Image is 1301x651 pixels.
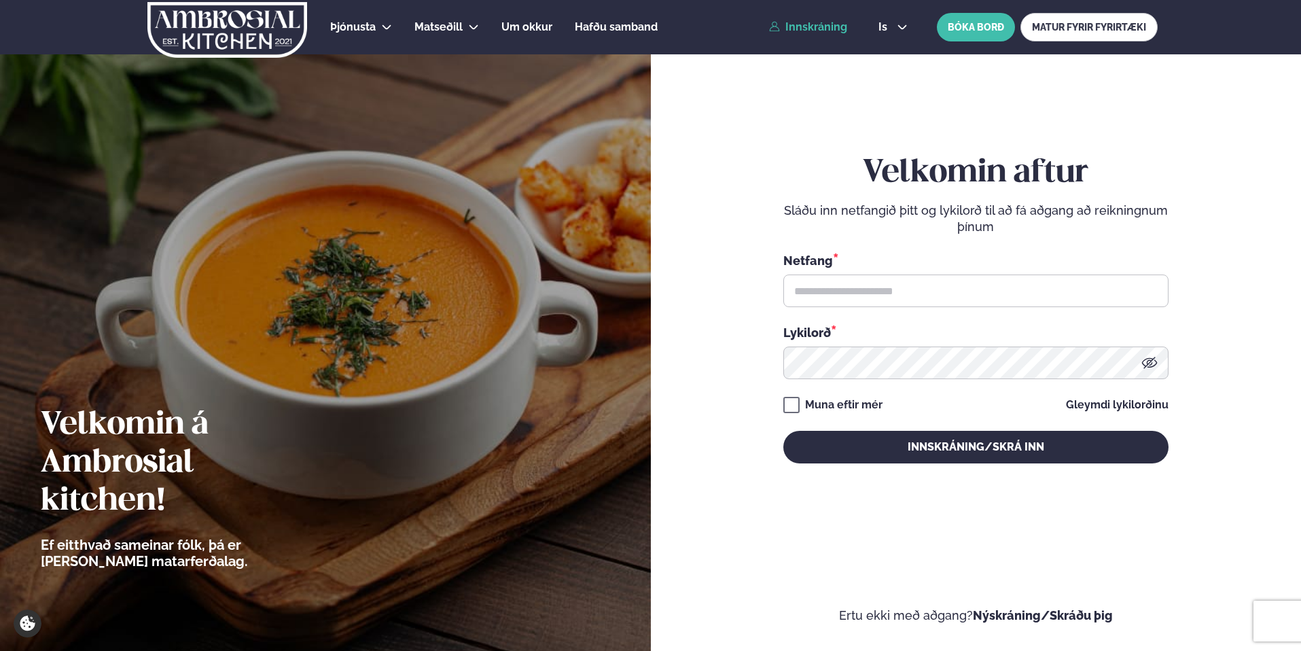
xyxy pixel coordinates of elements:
[868,22,919,33] button: is
[937,13,1015,41] button: BÓKA BORÐ
[501,19,552,35] a: Um okkur
[1066,400,1169,410] a: Gleymdi lykilorðinu
[330,19,376,35] a: Þjónusta
[783,323,1169,341] div: Lykilorð
[41,537,323,569] p: Ef eitthvað sameinar fólk, þá er [PERSON_NAME] matarferðalag.
[330,20,376,33] span: Þjónusta
[783,431,1169,463] button: Innskráning/Skrá inn
[1020,13,1158,41] a: MATUR FYRIR FYRIRTÆKI
[14,610,41,637] a: Cookie settings
[414,20,463,33] span: Matseðill
[783,203,1169,235] p: Sláðu inn netfangið þitt og lykilorð til að fá aðgang að reikningnum þínum
[973,608,1113,622] a: Nýskráning/Skráðu þig
[501,20,552,33] span: Um okkur
[783,154,1169,192] h2: Velkomin aftur
[769,21,847,33] a: Innskráning
[878,22,891,33] span: is
[783,251,1169,269] div: Netfang
[146,2,308,58] img: logo
[414,19,463,35] a: Matseðill
[575,19,658,35] a: Hafðu samband
[575,20,658,33] span: Hafðu samband
[41,406,323,521] h2: Velkomin á Ambrosial kitchen!
[692,608,1261,624] p: Ertu ekki með aðgang?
